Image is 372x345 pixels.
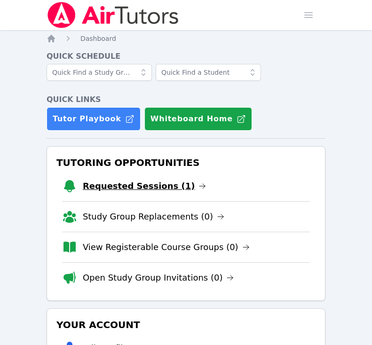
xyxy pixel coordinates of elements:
a: Study Group Replacements (0) [83,210,224,223]
a: Open Study Group Invitations (0) [83,271,234,284]
a: Tutor Playbook [47,107,141,131]
input: Quick Find a Study Group [47,64,152,81]
input: Quick Find a Student [156,64,261,81]
h4: Quick Links [47,94,325,105]
img: Air Tutors [47,2,180,28]
nav: Breadcrumb [47,34,325,43]
h3: Your Account [55,316,317,333]
h4: Quick Schedule [47,51,325,62]
h3: Tutoring Opportunities [55,154,317,171]
button: Whiteboard Home [144,107,252,131]
a: Requested Sessions (1) [83,180,206,193]
a: View Registerable Course Groups (0) [83,241,250,254]
span: Dashboard [80,35,116,42]
a: Dashboard [80,34,116,43]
